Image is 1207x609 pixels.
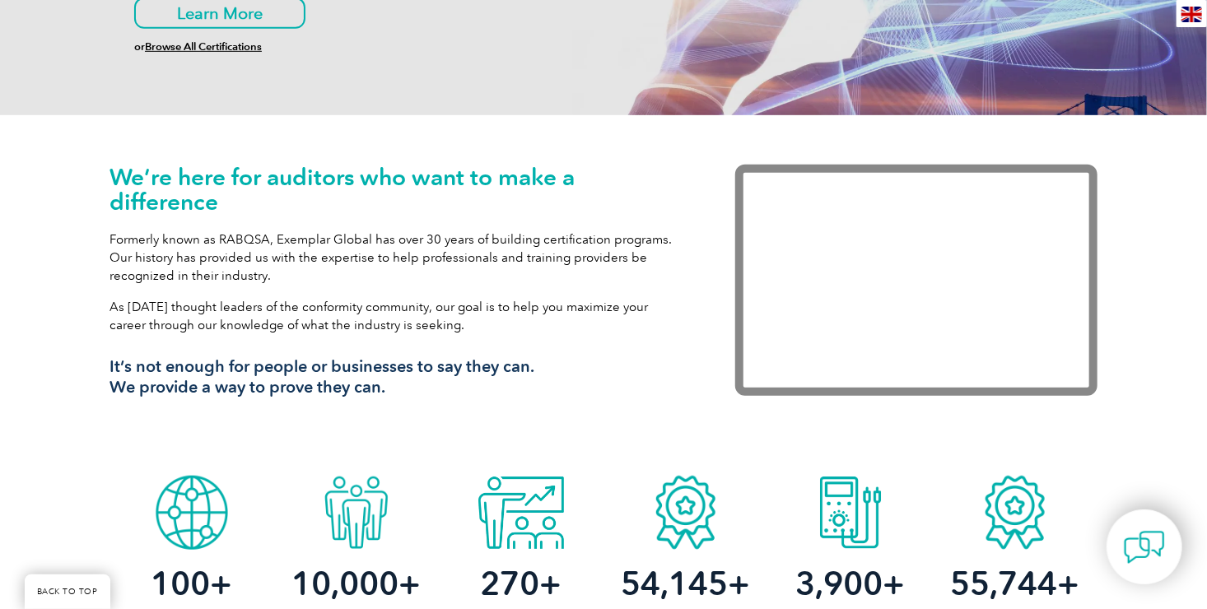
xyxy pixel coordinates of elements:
h2: + [933,570,1097,597]
h6: or [134,41,752,53]
h2: + [768,570,933,597]
img: en [1181,7,1202,22]
span: 3,900 [795,564,883,603]
h3: It’s not enough for people or businesses to say they can. We provide a way to prove they can. [110,356,686,397]
p: Formerly known as RABQSA, Exemplar Global has over 30 years of building certification programs. O... [110,230,686,285]
a: Browse All Certifications [145,40,262,53]
h2: + [110,570,274,597]
img: contact-chat.png [1124,527,1165,568]
span: 55,744 [950,564,1057,603]
iframe: Exemplar Global: Working together to make a difference [735,165,1097,396]
a: BACK TO TOP [25,574,110,609]
span: 100 [151,564,210,603]
h2: + [439,570,603,597]
h2: + [274,570,439,597]
p: As [DATE] thought leaders of the conformity community, our goal is to help you maximize your care... [110,298,686,334]
span: 54,145 [621,564,728,603]
h2: + [603,570,768,597]
span: 10,000 [291,564,398,603]
h1: We’re here for auditors who want to make a difference [110,165,686,214]
span: 270 [480,564,539,603]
